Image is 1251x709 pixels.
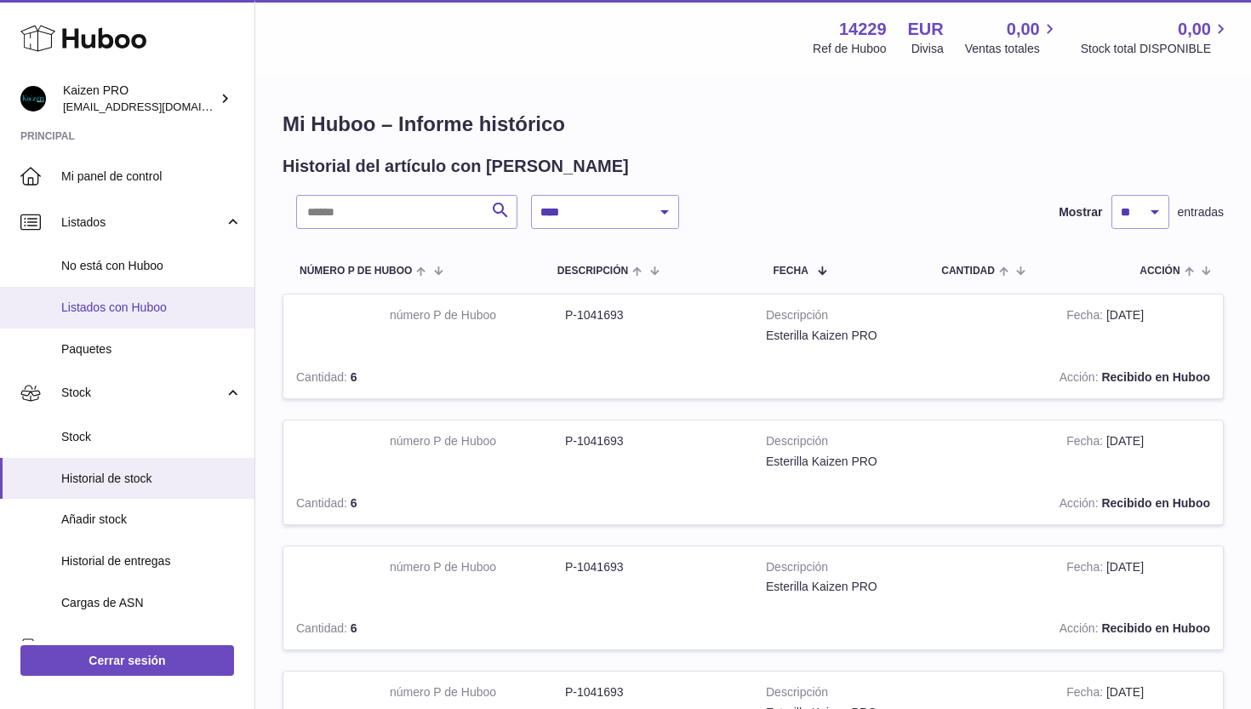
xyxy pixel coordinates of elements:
span: Mi panel de control [61,169,242,185]
strong: Fecha [1066,685,1106,703]
h1: Mi Huboo – Informe histórico [283,111,1224,138]
h2: Historial del artículo con [PERSON_NAME] [283,155,629,178]
td: 6 [283,483,453,524]
span: Stock total DISPONIBLE [1081,41,1231,57]
span: Listados [61,214,224,231]
span: Fecha [774,266,808,277]
div: Ref de Huboo [813,41,886,57]
span: 0,00 [1007,18,1040,41]
span: No está con Huboo [61,258,242,274]
strong: Recibido en Huboo [1101,621,1210,635]
strong: Descripción [766,433,1041,454]
img: info@kaizenproteam.com [20,86,46,111]
td: [DATE] [1054,546,1223,609]
dd: P-1041693 [565,307,740,323]
a: 0,00 Stock total DISPONIBLE [1081,18,1231,57]
td: [DATE] [1054,294,1223,357]
dt: número P de Huboo [390,307,565,323]
span: Cargas de ASN [61,595,242,611]
td: Esterilla Kaizen PRO [753,546,1054,609]
span: 0,00 [1178,18,1211,41]
dt: número P de Huboo [390,684,565,700]
strong: Recibido en Huboo [1101,496,1210,510]
strong: 14229 [839,18,887,41]
span: Historial de stock [61,471,242,487]
strong: Recibido en Huboo [1101,370,1210,384]
strong: Fecha [1066,560,1106,578]
span: número P de Huboo [300,266,412,277]
strong: Cantidad [296,496,351,514]
div: Kaizen PRO [63,83,216,115]
a: 0,00 Ventas totales [965,18,1060,57]
strong: Acción [1060,621,1102,639]
span: Ventas totales [965,41,1060,57]
div: Divisa [911,41,944,57]
label: Mostrar [1059,204,1102,220]
dt: número P de Huboo [390,433,565,449]
strong: Acción [1060,496,1102,514]
strong: Cantidad [296,370,351,388]
span: Añadir stock [61,512,242,528]
dd: P-1041693 [565,684,740,700]
dt: número P de Huboo [390,559,565,575]
span: Cantidad [941,266,995,277]
span: Descripción [557,266,628,277]
dd: P-1041693 [565,433,740,449]
span: Ventas [61,639,224,655]
strong: Cantidad [296,621,351,639]
td: 6 [283,357,453,398]
span: Listados con Huboo [61,300,242,316]
span: Historial de entregas [61,553,242,569]
span: Paquetes [61,341,242,357]
td: Esterilla Kaizen PRO [753,294,1054,357]
td: Esterilla Kaizen PRO [753,420,1054,483]
td: [DATE] [1054,420,1223,483]
strong: Descripción [766,559,1041,580]
strong: Descripción [766,684,1041,705]
strong: Fecha [1066,434,1106,452]
strong: EUR [908,18,944,41]
a: Cerrar sesión [20,645,234,676]
strong: Acción [1060,370,1102,388]
span: entradas [1178,204,1224,220]
span: Acción [1140,266,1180,277]
span: Stock [61,385,224,401]
span: [EMAIL_ADDRESS][DOMAIN_NAME] [63,100,250,113]
span: Stock [61,429,242,445]
dd: P-1041693 [565,559,740,575]
td: 6 [283,608,453,649]
strong: Fecha [1066,308,1106,326]
strong: Descripción [766,307,1041,328]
